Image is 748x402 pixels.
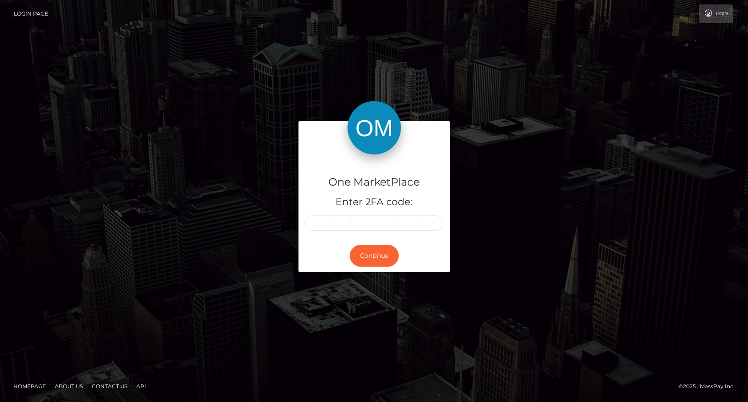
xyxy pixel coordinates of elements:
a: Login [699,4,733,23]
a: Login Page [14,4,48,23]
a: Homepage [10,379,49,393]
h4: One MarketPlace [305,175,443,190]
div: © 2025 , MassPay Inc. [679,382,741,391]
h5: Enter 2FA code: [305,195,443,209]
button: Continue [350,245,399,267]
a: About Us [51,379,86,393]
img: One MarketPlace [347,101,401,154]
a: API [133,379,150,393]
a: Contact Us [88,379,131,393]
